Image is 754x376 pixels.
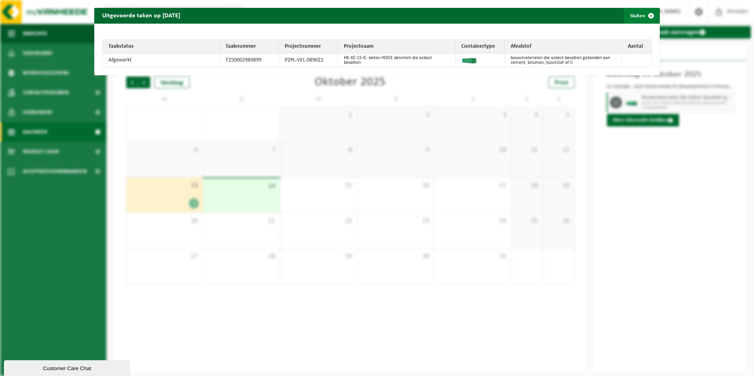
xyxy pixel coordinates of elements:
th: Containertype [455,40,505,54]
td: HK-XC-15-G -beton HOGE densiteit die asbest bevatten [338,54,455,67]
button: Sluiten [624,8,659,24]
th: Aantal [622,40,651,54]
td: bouwmaterialen die asbest bevatten gebonden aan cement, bitumen, kunststof of li [505,54,622,67]
td: T250002989899 [220,54,279,67]
h2: Uitgevoerde taken op [DATE] [94,8,188,23]
iframe: chat widget [4,359,132,376]
th: Projectnummer [279,40,338,54]
td: Afgewerkt [103,54,220,67]
th: Taaknummer [220,40,279,54]
th: Taakstatus [103,40,220,54]
th: Projectnaam [338,40,455,54]
img: HK-XC-20-GN-00 [461,56,477,63]
th: Afvalstof [505,40,622,54]
td: P2PL-VEL-089022 [279,54,338,67]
